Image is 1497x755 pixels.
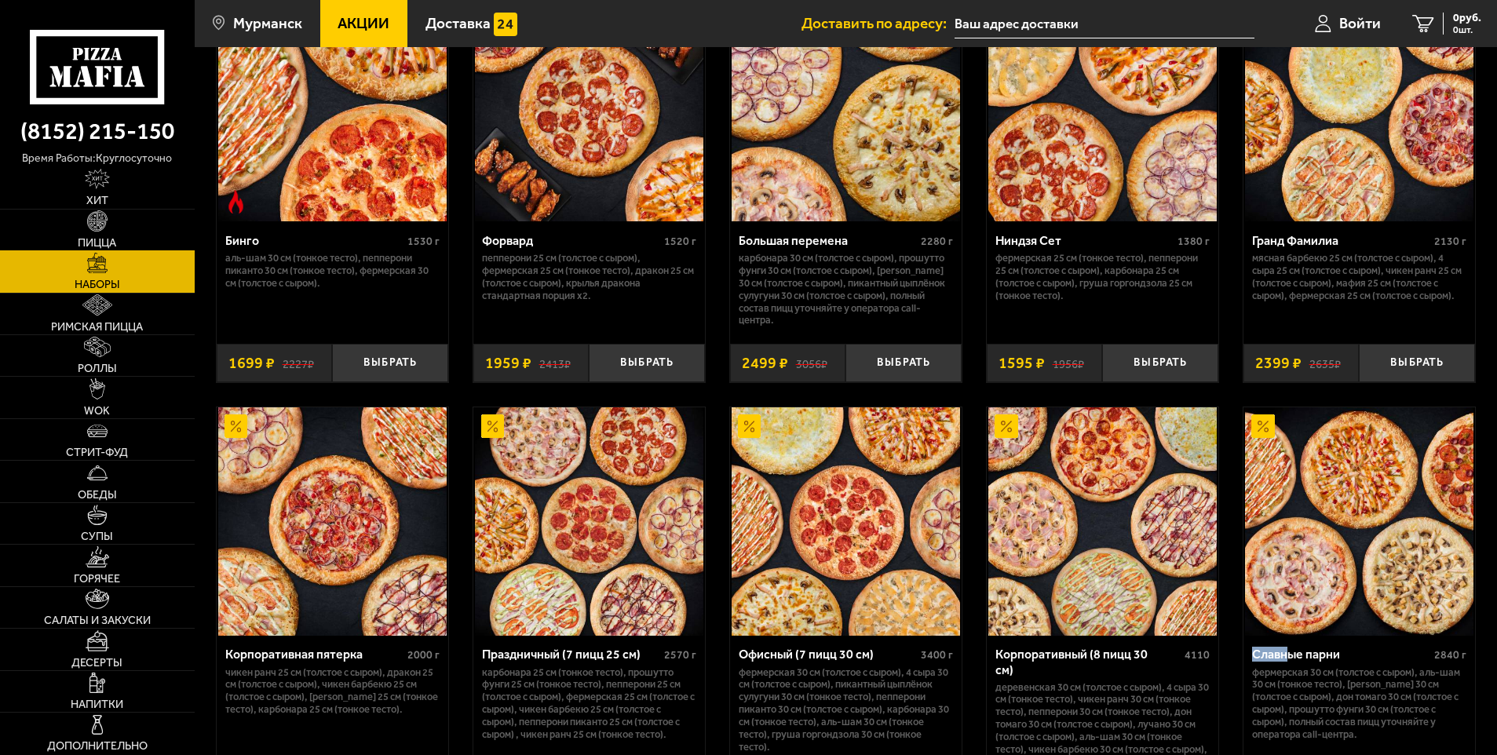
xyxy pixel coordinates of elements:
a: АкционныйОфисный (7 пицц 30 см) [730,407,962,636]
img: Офисный (7 пицц 30 см) [732,407,960,636]
p: Фермерская 25 см (тонкое тесто), Пепперони 25 см (толстое с сыром), Карбонара 25 см (толстое с сы... [995,252,1210,302]
span: Хит [86,195,108,206]
div: Форвард [482,233,660,248]
span: Стрит-фуд [66,447,128,458]
span: WOK [84,406,110,417]
p: Мясная Барбекю 25 см (толстое с сыром), 4 сыра 25 см (толстое с сыром), Чикен Ранч 25 см (толстое... [1252,252,1466,302]
img: Праздничный (7 пицц 25 см) [475,407,703,636]
button: Выбрать [1102,344,1218,382]
p: Чикен Ранч 25 см (толстое с сыром), Дракон 25 см (толстое с сыром), Чикен Барбекю 25 см (толстое ... [225,666,440,717]
span: Десерты [71,658,122,669]
span: 1959 ₽ [485,356,531,371]
a: АкционныйСлавные парни [1243,407,1475,636]
button: Выбрать [845,344,962,382]
div: Гранд Фамилиа [1252,233,1430,248]
div: Праздничный (7 пицц 25 см) [482,647,660,662]
button: Выбрать [332,344,448,382]
span: Пицца [78,238,116,249]
span: Мурманск [233,16,302,31]
p: Карбонара 30 см (толстое с сыром), Прошутто Фунги 30 см (толстое с сыром), [PERSON_NAME] 30 см (т... [739,252,953,326]
div: Большая перемена [739,233,917,248]
p: Карбонара 25 см (тонкое тесто), Прошутто Фунги 25 см (тонкое тесто), Пепперони 25 см (толстое с с... [482,666,696,741]
s: 3056 ₽ [796,356,827,371]
span: 4110 [1185,648,1210,662]
button: Выбрать [1359,344,1475,382]
span: 0 руб. [1453,13,1481,24]
p: Фермерская 30 см (толстое с сыром), 4 сыра 30 см (толстое с сыром), Пикантный цыплёнок сулугуни 3... [739,666,953,753]
a: АкционныйКорпоративная пятерка [217,407,448,636]
s: 1956 ₽ [1053,356,1084,371]
a: АкционныйПраздничный (7 пицц 25 см) [473,407,705,636]
span: Горячее [74,574,120,585]
span: 2570 г [664,648,696,662]
p: Аль-Шам 30 см (тонкое тесто), Пепперони Пиканто 30 см (тонкое тесто), Фермерская 30 см (толстое с... [225,252,440,290]
span: Обеды [78,490,117,501]
div: Бинго [225,233,403,248]
div: Корпоративный (8 пицц 30 см) [995,647,1181,677]
span: Акции [338,16,389,31]
a: АкционныйКорпоративный (8 пицц 30 см) [987,407,1218,636]
img: 15daf4d41897b9f0e9f617042186c801.svg [494,13,517,36]
span: 2000 г [407,648,440,662]
img: Острое блюдо [225,190,248,213]
s: 2227 ₽ [283,356,314,371]
span: Напитки [71,699,123,710]
span: 2499 ₽ [742,356,788,371]
span: Роллы [78,363,117,374]
span: 1520 г [664,235,696,248]
span: Доставка [425,16,491,31]
span: 1530 г [407,235,440,248]
div: Офисный (7 пицц 30 см) [739,647,917,662]
button: Выбрать [589,344,705,382]
span: Римская пицца [51,322,143,333]
span: Дополнительно [47,741,148,752]
span: 2399 ₽ [1255,356,1302,371]
span: 2280 г [921,235,953,248]
img: Акционный [738,414,761,438]
img: Акционный [225,414,248,438]
span: Доставить по адресу: [801,16,955,31]
s: 2635 ₽ [1309,356,1341,371]
span: Наборы [75,279,120,290]
span: 1380 г [1178,235,1210,248]
img: Корпоративная пятерка [218,407,447,636]
img: Акционный [481,414,505,438]
span: 2130 г [1434,235,1466,248]
span: 3400 г [921,648,953,662]
s: 2413 ₽ [539,356,571,371]
div: Корпоративная пятерка [225,647,403,662]
img: Акционный [1251,414,1275,438]
span: Войти [1339,16,1381,31]
img: Акционный [995,414,1018,438]
span: Супы [81,531,113,542]
input: Ваш адрес доставки [955,9,1254,38]
img: Славные парни [1245,407,1473,636]
span: 2840 г [1434,648,1466,662]
span: 1699 ₽ [228,356,275,371]
span: Салаты и закуски [44,615,151,626]
p: Пепперони 25 см (толстое с сыром), Фермерская 25 см (тонкое тесто), Дракон 25 см (толстое с сыром... [482,252,696,302]
span: 0 шт. [1453,25,1481,35]
img: Корпоративный (8 пицц 30 см) [988,407,1217,636]
p: Фермерская 30 см (толстое с сыром), Аль-Шам 30 см (тонкое тесто), [PERSON_NAME] 30 см (толстое с ... [1252,666,1466,741]
span: 1595 ₽ [999,356,1045,371]
div: Ниндзя Сет [995,233,1174,248]
div: Славные парни [1252,647,1430,662]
